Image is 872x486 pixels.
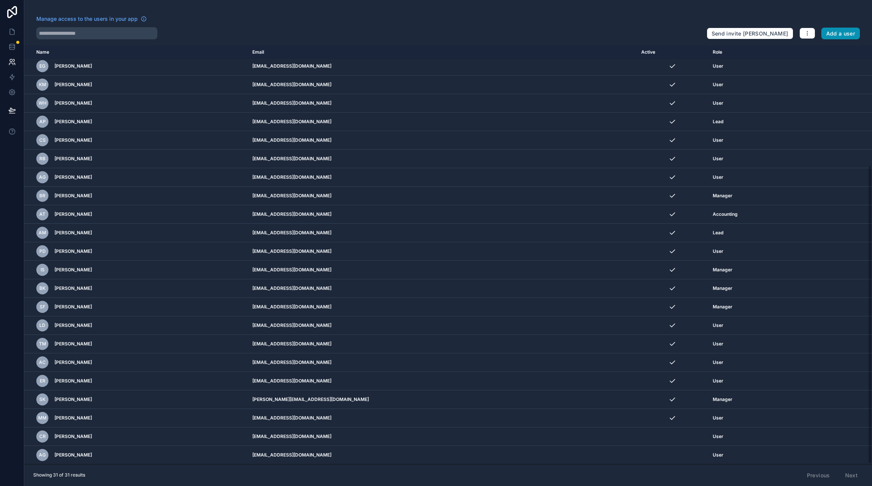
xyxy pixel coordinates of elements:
[39,119,46,125] span: AP
[713,211,738,217] span: Accounting
[54,174,92,180] span: [PERSON_NAME]
[54,304,92,310] span: [PERSON_NAME]
[248,57,637,76] td: [EMAIL_ADDRESS][DOMAIN_NAME]
[36,15,138,23] span: Manage access to the users in your app
[39,137,46,143] span: CS
[713,119,723,125] span: Lead
[713,452,723,458] span: User
[713,359,723,365] span: User
[248,45,637,59] th: Email
[248,242,637,261] td: [EMAIL_ADDRESS][DOMAIN_NAME]
[33,472,85,478] span: Showing 31 of 31 results
[713,63,723,69] span: User
[54,396,92,402] span: [PERSON_NAME]
[713,341,723,347] span: User
[40,304,45,310] span: SF
[54,415,92,421] span: [PERSON_NAME]
[54,378,92,384] span: [PERSON_NAME]
[248,279,637,298] td: [EMAIL_ADDRESS][DOMAIN_NAME]
[54,452,92,458] span: [PERSON_NAME]
[713,304,732,310] span: Manager
[713,193,732,199] span: Manager
[248,353,637,372] td: [EMAIL_ADDRESS][DOMAIN_NAME]
[39,341,46,347] span: TM
[637,45,708,59] th: Active
[713,100,723,106] span: User
[248,261,637,279] td: [EMAIL_ADDRESS][DOMAIN_NAME]
[713,322,723,328] span: User
[39,211,45,217] span: AT
[713,230,723,236] span: Lead
[39,396,45,402] span: SK
[36,15,147,23] a: Manage access to the users in your app
[39,322,45,328] span: LD
[39,156,45,162] span: RB
[54,322,92,328] span: [PERSON_NAME]
[54,267,92,273] span: [PERSON_NAME]
[708,45,821,59] th: Role
[248,205,637,224] td: [EMAIL_ADDRESS][DOMAIN_NAME]
[39,433,46,440] span: CR
[54,211,92,217] span: [PERSON_NAME]
[54,230,92,236] span: [PERSON_NAME]
[713,267,732,273] span: Manager
[54,63,92,69] span: [PERSON_NAME]
[713,378,723,384] span: User
[38,415,47,421] span: MM
[248,427,637,446] td: [EMAIL_ADDRESS][DOMAIN_NAME]
[39,63,45,69] span: EG
[54,82,92,88] span: [PERSON_NAME]
[248,224,637,242] td: [EMAIL_ADDRESS][DOMAIN_NAME]
[40,267,45,273] span: IS
[54,193,92,199] span: [PERSON_NAME]
[39,452,46,458] span: AG
[39,230,46,236] span: AM
[713,248,723,254] span: User
[39,174,46,180] span: AG
[248,409,637,427] td: [EMAIL_ADDRESS][DOMAIN_NAME]
[54,137,92,143] span: [PERSON_NAME]
[248,150,637,168] td: [EMAIL_ADDRESS][DOMAIN_NAME]
[248,316,637,335] td: [EMAIL_ADDRESS][DOMAIN_NAME]
[39,100,47,106] span: WH
[54,156,92,162] span: [PERSON_NAME]
[24,45,248,59] th: Name
[248,113,637,131] td: [EMAIL_ADDRESS][DOMAIN_NAME]
[39,359,46,365] span: AC
[248,390,637,409] td: [PERSON_NAME][EMAIL_ADDRESS][DOMAIN_NAME]
[54,341,92,347] span: [PERSON_NAME]
[39,285,45,291] span: BK
[39,248,46,254] span: PD
[713,174,723,180] span: User
[707,28,793,40] button: Send invite [PERSON_NAME]
[248,372,637,390] td: [EMAIL_ADDRESS][DOMAIN_NAME]
[821,28,860,40] button: Add a user
[713,415,723,421] span: User
[248,298,637,316] td: [EMAIL_ADDRESS][DOMAIN_NAME]
[54,285,92,291] span: [PERSON_NAME]
[40,378,45,384] span: ER
[248,168,637,187] td: [EMAIL_ADDRESS][DOMAIN_NAME]
[39,193,45,199] span: BR
[54,100,92,106] span: [PERSON_NAME]
[54,248,92,254] span: [PERSON_NAME]
[248,131,637,150] td: [EMAIL_ADDRESS][DOMAIN_NAME]
[54,119,92,125] span: [PERSON_NAME]
[713,156,723,162] span: User
[713,433,723,440] span: User
[54,359,92,365] span: [PERSON_NAME]
[248,335,637,353] td: [EMAIL_ADDRESS][DOMAIN_NAME]
[713,396,732,402] span: Manager
[248,76,637,94] td: [EMAIL_ADDRESS][DOMAIN_NAME]
[24,45,872,464] div: scrollable content
[39,82,46,88] span: KM
[248,446,637,464] td: [EMAIL_ADDRESS][DOMAIN_NAME]
[713,82,723,88] span: User
[713,137,723,143] span: User
[713,285,732,291] span: Manager
[248,94,637,113] td: [EMAIL_ADDRESS][DOMAIN_NAME]
[248,187,637,205] td: [EMAIL_ADDRESS][DOMAIN_NAME]
[54,433,92,440] span: [PERSON_NAME]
